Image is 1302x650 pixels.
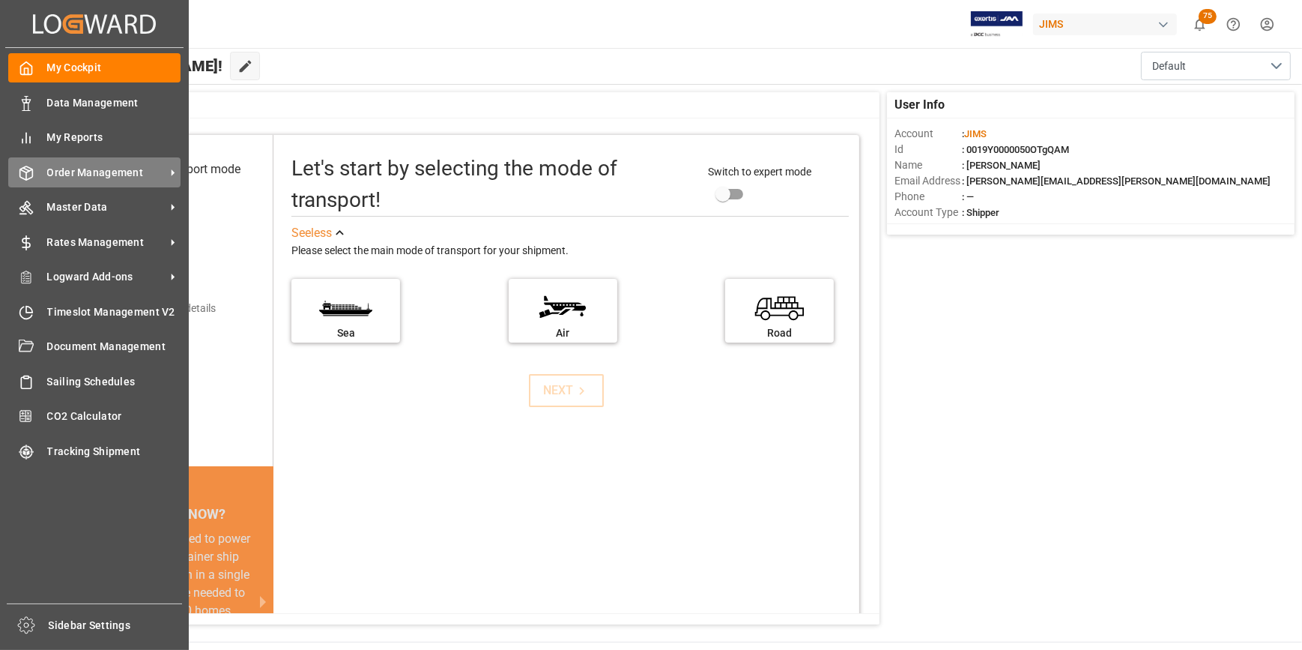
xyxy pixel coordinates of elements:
span: Logward Add-ons [47,269,166,285]
a: Sailing Schedules [8,367,181,396]
span: My Cockpit [47,60,181,76]
span: Phone [894,189,962,205]
span: Rates Management [47,235,166,250]
span: Sidebar Settings [49,618,183,634]
span: Tracking Shipment [47,444,181,460]
div: Air [516,325,610,341]
span: Sailing Schedules [47,374,181,390]
span: Document Management [47,339,181,355]
span: CO2 Calculator [47,409,181,424]
span: Account [894,126,962,142]
span: : 0019Y0000050OTgQAM [962,144,1069,155]
a: My Reports [8,123,181,152]
span: Id [894,142,962,157]
span: : — [962,191,974,202]
a: My Cockpit [8,53,181,82]
span: : [962,128,987,139]
span: 75 [1199,9,1217,24]
span: : Shipper [962,207,999,218]
span: Timeslot Management V2 [47,304,181,320]
span: : [PERSON_NAME][EMAIL_ADDRESS][PERSON_NAME][DOMAIN_NAME] [962,175,1271,187]
div: NEXT [544,382,590,400]
span: Default [1152,58,1186,74]
span: Order Management [47,165,166,181]
div: Let's start by selecting the mode of transport! [291,153,693,216]
span: JIMS [964,128,987,139]
div: Sea [299,325,393,341]
div: Please select the main mode of transport for your shipment. [291,242,849,260]
span: Account Type [894,205,962,220]
button: open menu [1141,52,1291,80]
button: JIMS [1033,10,1183,38]
button: Help Center [1217,7,1250,41]
span: Data Management [47,95,181,111]
span: Switch to expert mode [709,166,812,178]
a: Timeslot Management V2 [8,297,181,326]
span: Master Data [47,199,166,215]
button: show 75 new notifications [1183,7,1217,41]
a: Document Management [8,332,181,361]
div: Road [733,325,826,341]
span: Name [894,157,962,173]
a: Data Management [8,88,181,117]
span: My Reports [47,130,181,145]
a: Tracking Shipment [8,436,181,466]
button: NEXT [529,374,604,407]
span: : [PERSON_NAME] [962,160,1041,171]
img: Exertis%20JAM%20-%20Email%20Logo.jpg_1722504956.jpg [971,11,1023,37]
div: See less [291,224,332,242]
span: User Info [894,96,945,114]
a: CO2 Calculator [8,402,181,431]
div: Select transport mode [124,160,240,178]
div: JIMS [1033,13,1177,35]
span: Email Address [894,173,962,189]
